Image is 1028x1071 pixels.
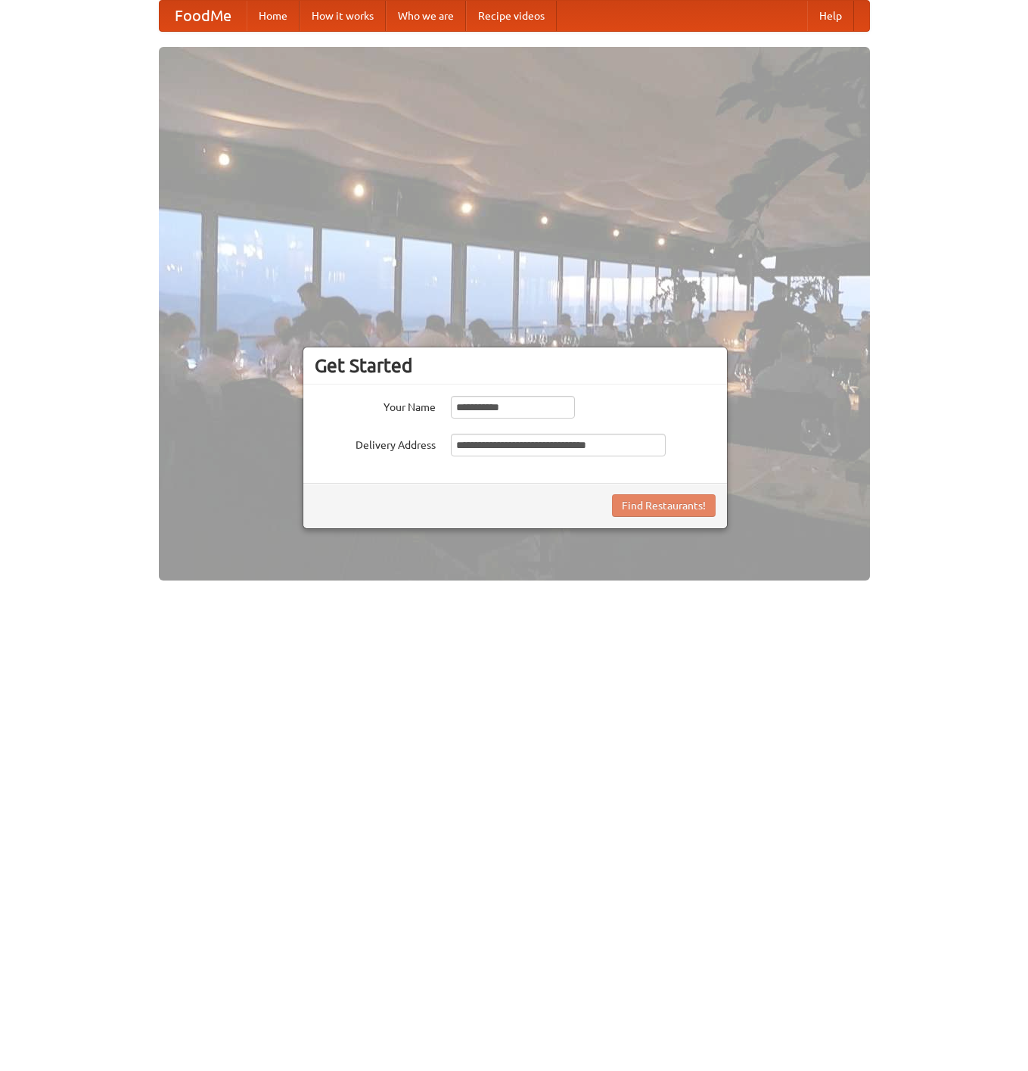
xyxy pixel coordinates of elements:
[386,1,466,31] a: Who we are
[160,1,247,31] a: FoodMe
[466,1,557,31] a: Recipe videos
[247,1,300,31] a: Home
[807,1,854,31] a: Help
[315,396,436,415] label: Your Name
[315,354,716,377] h3: Get Started
[300,1,386,31] a: How it works
[612,494,716,517] button: Find Restaurants!
[315,434,436,453] label: Delivery Address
